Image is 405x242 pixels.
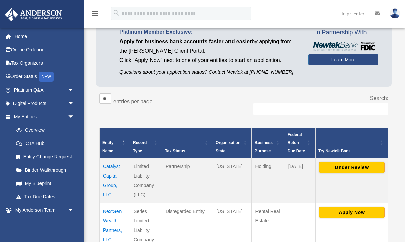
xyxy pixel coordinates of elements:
p: Platinum Member Exclusive: [119,27,298,37]
span: In Partnership With... [308,27,378,38]
a: Tax Due Dates [9,190,81,204]
p: Click "Apply Now" next to one of your entities to start an application. [119,56,298,65]
td: Holding [252,158,285,203]
span: arrow_drop_down [67,97,81,111]
th: Business Purpose: Activate to sort [252,128,285,158]
span: Apply for business bank accounts faster and easier [119,38,252,44]
p: Questions about your application status? Contact Newtek at [PHONE_NUMBER] [119,68,298,76]
img: NewtekBankLogoSM.png [312,42,375,51]
span: Record Type [133,140,147,153]
div: NEW [39,72,54,82]
button: Apply Now [319,207,385,218]
a: My Blueprint [9,177,81,190]
th: Record Type: Activate to sort [130,128,162,158]
span: Business Purpose [254,140,272,153]
label: Search: [370,95,388,101]
span: arrow_drop_down [67,204,81,217]
a: menu [91,12,99,18]
a: Digital Productsarrow_drop_down [5,97,84,110]
th: Tax Status: Activate to sort [162,128,213,158]
a: My Entitiesarrow_drop_down [5,110,81,124]
td: Partnership [162,158,213,203]
img: Anderson Advisors Platinum Portal [3,8,64,21]
a: Tax Organizers [5,56,84,70]
span: Entity Name [102,140,113,153]
label: entries per page [113,99,153,104]
a: Platinum Q&Aarrow_drop_down [5,83,84,97]
a: Online Ordering [5,43,84,57]
p: by applying from the [PERSON_NAME] Client Portal. [119,37,298,56]
th: Try Newtek Bank : Activate to sort [315,128,388,158]
td: [US_STATE] [213,158,252,203]
th: Federal Return Due Date: Activate to sort [285,128,315,158]
div: Try Newtek Bank [318,147,378,155]
a: My Documentsarrow_drop_down [5,217,84,230]
th: Entity Name: Activate to invert sorting [100,128,130,158]
a: Order StatusNEW [5,70,84,84]
a: CTA Hub [9,137,81,150]
i: search [113,9,120,17]
span: arrow_drop_down [67,83,81,97]
span: Tax Status [165,149,185,153]
a: Entity Change Request [9,150,81,164]
a: Binder Walkthrough [9,163,81,177]
td: [DATE] [285,158,315,203]
img: User Pic [390,8,400,18]
a: Overview [9,124,78,137]
span: Federal Return Due Date [288,132,305,153]
a: Home [5,30,84,43]
span: arrow_drop_down [67,110,81,124]
a: Learn More [308,54,378,65]
td: Limited Liability Company (LLC) [130,158,162,203]
span: Organization State [216,140,240,153]
button: Under Review [319,162,385,173]
a: My Anderson Teamarrow_drop_down [5,204,84,217]
td: Catalyst Capital Group, LLC [100,158,130,203]
th: Organization State: Activate to sort [213,128,252,158]
i: menu [91,9,99,18]
span: arrow_drop_down [67,217,81,231]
